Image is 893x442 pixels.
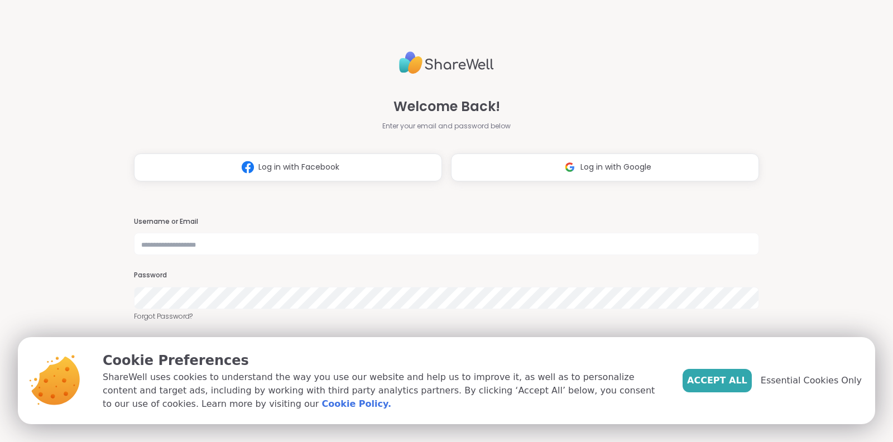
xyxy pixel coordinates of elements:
span: Essential Cookies Only [761,374,862,387]
span: Welcome Back! [393,97,500,117]
button: Accept All [683,369,752,392]
img: ShareWell Logomark [237,157,258,177]
p: ShareWell uses cookies to understand the way you use our website and help us to improve it, as we... [103,371,665,411]
h3: Username or Email [134,217,759,227]
a: Cookie Policy. [322,397,391,411]
p: Cookie Preferences [103,350,665,371]
span: Log in with Google [580,161,651,173]
span: Log in with Facebook [258,161,339,173]
button: Log in with Facebook [134,153,442,181]
button: Log in with Google [451,153,759,181]
a: Forgot Password? [134,311,759,321]
img: ShareWell Logomark [559,157,580,177]
h3: Password [134,271,759,280]
img: ShareWell Logo [399,47,494,79]
span: Accept All [687,374,747,387]
span: Enter your email and password below [382,121,511,131]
